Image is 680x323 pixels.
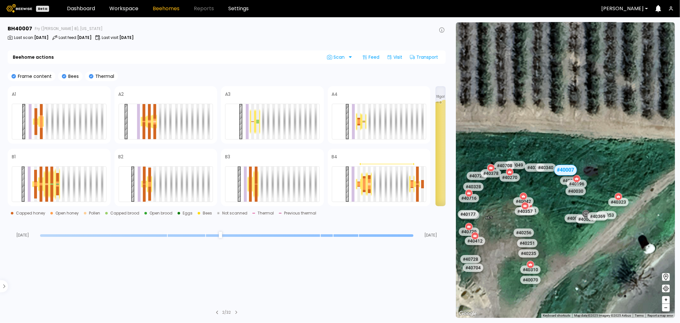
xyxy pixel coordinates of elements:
div: # 40196 [566,180,587,188]
span: Scan [327,55,347,60]
b: Beehome actions [13,55,54,59]
h4: A4 [332,92,338,96]
div: # 40042 [513,197,533,206]
div: # 40256 [513,229,534,237]
div: 2 / 32 [223,310,231,315]
div: # 40251 [517,239,537,247]
div: # 40728 [460,255,481,263]
a: Open this area in Google Maps (opens a new window) [457,310,479,318]
div: # 40340 [535,163,556,172]
div: Bees [203,211,212,215]
div: # 40310 [520,266,540,274]
div: # 40704 [463,264,483,272]
div: Previous thermal [284,211,316,215]
div: Not scanned [222,211,247,215]
div: # 40412 [465,237,485,245]
div: Thermal [258,211,274,215]
div: Transport [407,52,441,62]
div: Beta [36,6,49,12]
b: [DATE] [77,35,91,40]
span: [DATE] [8,233,38,237]
div: Open honey [55,211,79,215]
div: # 40083 [560,177,580,185]
div: # 40007 [554,165,577,176]
div: Pollen [89,211,100,215]
p: Thermal [93,74,114,79]
a: Settings [228,6,249,11]
div: # 40097 [564,214,585,222]
div: # 40070 [520,276,540,284]
h4: B2 [119,154,124,159]
div: # 40328 [463,183,484,191]
a: Terms (opens in new tab) [635,314,644,317]
span: – [664,304,668,312]
span: Map data ©2025 Imagery ©2025 Airbus [574,314,631,317]
h4: B1 [12,154,16,159]
div: # 40049 [505,161,526,169]
p: Last scan : [14,36,48,40]
b: [DATE] [34,35,48,40]
div: Visit [384,52,405,62]
img: Google [457,310,479,318]
div: Capped brood [110,211,139,215]
div: # 40005 [575,215,596,223]
button: + [662,296,670,304]
p: Last visit : [102,36,134,40]
span: Fry ([PERSON_NAME] 8), [US_STATE] [35,27,103,31]
div: # 40218 [518,207,538,215]
span: Reports [194,6,214,11]
a: Dashboard [67,6,95,11]
div: # 40235 [518,249,539,258]
div: # 40716 [458,194,479,202]
div: # 40177 [458,210,478,218]
a: Workspace [109,6,138,11]
div: Eggs [183,211,193,215]
div: # 40708 [494,161,515,170]
div: # 40709 [459,211,479,219]
div: # 40030 [566,187,586,195]
div: # 40357 [515,207,535,215]
span: 18 gal [436,95,445,98]
h4: A1 [12,92,16,96]
div: # 40378 [480,169,501,177]
img: Beewise logo [6,4,32,12]
div: Feed [360,52,382,62]
h4: A3 [225,92,230,96]
p: Last feed : [59,36,91,40]
a: Beehomes [153,6,179,11]
div: # 40727 [467,172,487,180]
div: # 40729 [458,228,479,236]
span: + [664,296,668,304]
div: Open brood [150,211,172,215]
button: Keyboard shortcuts [543,313,570,318]
h4: B4 [332,154,338,159]
h4: B3 [225,154,230,159]
button: – [662,304,670,312]
div: # 40353 [596,211,617,219]
div: # 40369 [588,212,608,221]
p: Frame content [16,74,52,79]
b: [DATE] [119,35,134,40]
h4: A2 [119,92,124,96]
div: Capped honey [16,211,45,215]
div: # 40302 [524,163,545,172]
span: [DATE] [416,233,446,237]
div: # 40323 [608,198,628,206]
div: # 40270 [500,173,520,182]
p: Bees [66,74,79,79]
h3: BH 40007 [8,26,32,31]
a: Report a map error [647,314,673,317]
